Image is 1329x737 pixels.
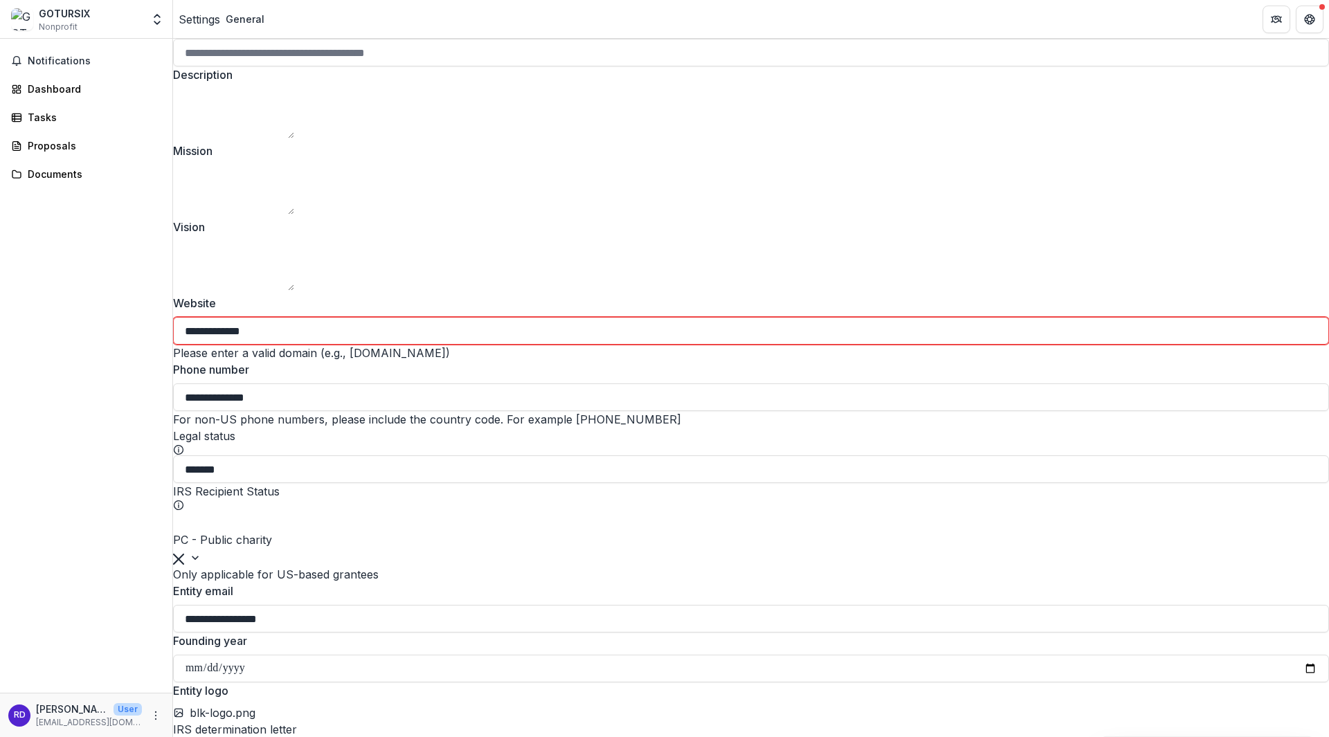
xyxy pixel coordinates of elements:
[6,163,167,185] a: Documents
[173,633,1321,649] label: Founding year
[39,21,78,33] span: Nonprofit
[28,110,156,125] div: Tasks
[28,138,156,153] div: Proposals
[28,82,156,96] div: Dashboard
[1263,6,1290,33] button: Partners
[11,8,33,30] img: GOTURSIX
[173,219,1321,235] label: Vision
[226,12,264,26] div: General
[6,78,167,100] a: Dashboard
[173,295,1321,311] label: Website
[1296,6,1323,33] button: Get Help
[173,345,1329,361] div: Please enter a valid domain (e.g., [DOMAIN_NAME])
[173,566,1329,583] div: Only applicable for US-based grantees
[114,703,142,716] p: User
[6,106,167,129] a: Tasks
[173,583,1321,599] label: Entity email
[173,429,235,443] label: Legal status
[36,702,108,716] p: [PERSON_NAME]
[173,143,1321,159] label: Mission
[190,704,255,721] p: blk-logo.png
[173,66,1321,83] label: Description
[173,411,1329,428] div: For non-US phone numbers, please include the country code. For example [PHONE_NUMBER]
[6,50,167,72] button: Notifications
[173,531,801,548] div: PC - Public charity
[173,722,297,736] label: IRS determination letter
[36,716,142,729] p: [EMAIL_ADDRESS][DOMAIN_NAME]
[173,361,1321,378] label: Phone number
[28,167,156,181] div: Documents
[28,55,161,67] span: Notifications
[173,484,280,498] label: IRS Recipient Status
[39,6,90,21] div: GOTURSIX
[173,549,184,566] div: Clear selected options
[6,134,167,157] a: Proposals
[179,9,270,29] nav: breadcrumb
[173,682,1321,699] label: Entity logo
[14,711,26,720] div: Ronda Dorsey
[147,707,164,724] button: More
[147,6,167,33] button: Open entity switcher
[179,11,220,28] a: Settings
